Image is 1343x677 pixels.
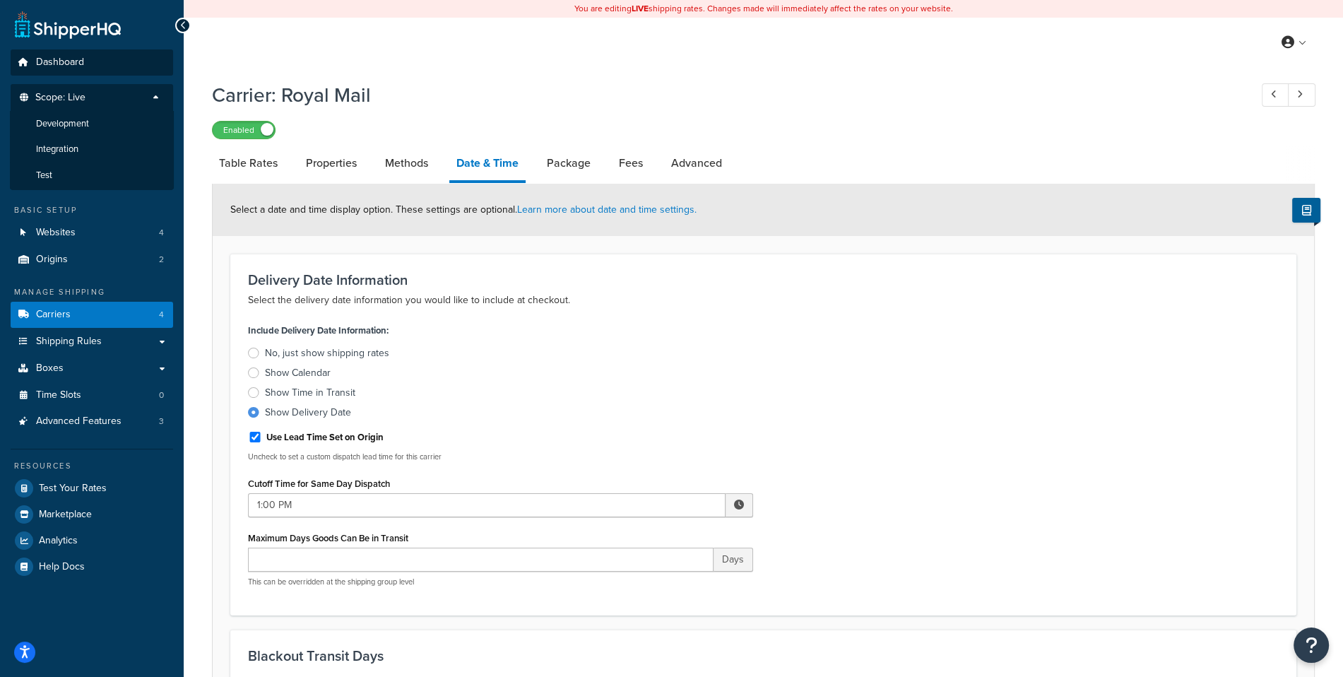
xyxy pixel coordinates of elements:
[36,363,64,375] span: Boxes
[664,146,729,180] a: Advanced
[449,146,526,183] a: Date & Time
[11,355,173,382] a: Boxes
[212,146,285,180] a: Table Rates
[11,286,173,298] div: Manage Shipping
[212,81,1236,109] h1: Carrier: Royal Mail
[11,476,173,501] a: Test Your Rates
[36,336,102,348] span: Shipping Rules
[265,366,331,380] div: Show Calendar
[378,146,435,180] a: Methods
[1292,198,1320,223] button: Show Help Docs
[11,329,173,355] a: Shipping Rules
[540,146,598,180] a: Package
[11,460,173,472] div: Resources
[11,382,173,408] li: Time Slots
[159,254,164,266] span: 2
[1294,628,1329,663] button: Open Resource Center
[248,577,753,587] p: This can be overridden at the shipping group level
[11,382,173,408] a: Time Slots0
[36,57,84,69] span: Dashboard
[11,408,173,435] li: Advanced Features
[266,431,384,444] label: Use Lead Time Set on Origin
[11,502,173,527] a: Marketplace
[36,309,71,321] span: Carriers
[35,92,85,104] span: Scope: Live
[230,202,697,217] span: Select a date and time display option. These settings are optional.
[11,247,173,273] a: Origins2
[11,247,173,273] li: Origins
[11,220,173,246] li: Websites
[36,143,78,155] span: Integration
[10,136,174,163] li: Integration
[612,146,650,180] a: Fees
[11,220,173,246] a: Websites4
[36,254,68,266] span: Origins
[159,389,164,401] span: 0
[248,452,753,462] p: Uncheck to set a custom dispatch lead time for this carrier
[11,302,173,328] li: Carriers
[159,416,164,428] span: 3
[159,227,164,239] span: 4
[1288,83,1315,107] a: Next Record
[39,509,92,521] span: Marketplace
[11,49,173,76] a: Dashboard
[36,118,89,130] span: Development
[11,302,173,328] a: Carriers4
[11,528,173,553] a: Analytics
[248,533,408,543] label: Maximum Days Goods Can Be in Transit
[265,346,389,360] div: No, just show shipping rates
[248,478,390,489] label: Cutoff Time for Same Day Dispatch
[11,554,173,579] a: Help Docs
[248,292,1279,309] p: Select the delivery date information you would like to include at checkout.
[517,202,697,217] a: Learn more about date and time settings.
[632,2,649,15] b: LIVE
[10,111,174,137] li: Development
[265,386,355,400] div: Show Time in Transit
[36,170,52,182] span: Test
[39,535,78,547] span: Analytics
[39,561,85,573] span: Help Docs
[1262,83,1289,107] a: Previous Record
[299,146,364,180] a: Properties
[248,321,389,341] label: Include Delivery Date Information:
[213,122,275,139] label: Enabled
[10,163,174,189] li: Test
[36,389,81,401] span: Time Slots
[159,309,164,321] span: 4
[248,648,1279,664] h3: Blackout Transit Days
[265,406,351,420] div: Show Delivery Date
[248,272,1279,288] h3: Delivery Date Information
[36,416,122,428] span: Advanced Features
[714,548,753,572] span: Days
[39,483,107,495] span: Test Your Rates
[36,227,76,239] span: Websites
[11,204,173,216] div: Basic Setup
[11,408,173,435] a: Advanced Features3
